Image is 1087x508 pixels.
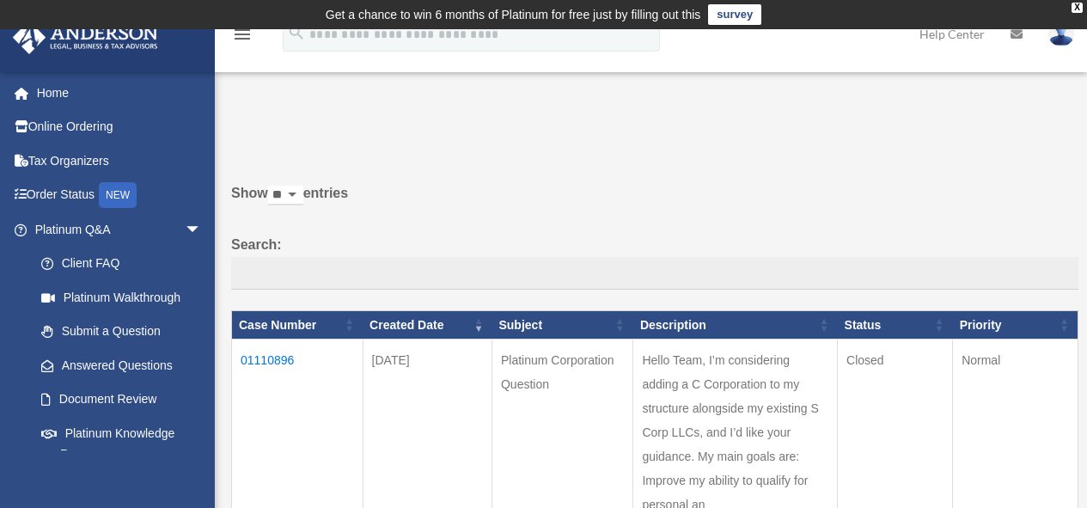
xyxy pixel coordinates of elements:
[12,212,219,247] a: Platinum Q&Aarrow_drop_down
[287,23,306,42] i: search
[24,247,219,281] a: Client FAQ
[99,182,137,208] div: NEW
[1072,3,1083,13] div: close
[231,257,1078,290] input: Search:
[12,178,228,213] a: Order StatusNEW
[24,315,219,349] a: Submit a Question
[708,4,761,25] a: survey
[232,310,363,340] th: Case Number: activate to sort column ascending
[185,212,219,248] span: arrow_drop_down
[24,348,211,383] a: Answered Questions
[24,280,219,315] a: Platinum Walkthrough
[232,24,253,45] i: menu
[326,4,701,25] div: Get a chance to win 6 months of Platinum for free just by filling out this
[268,186,303,205] select: Showentries
[363,310,492,340] th: Created Date: activate to sort column ascending
[12,76,228,110] a: Home
[492,310,632,340] th: Subject: activate to sort column ascending
[953,310,1078,340] th: Priority: activate to sort column ascending
[231,233,1078,290] label: Search:
[24,416,219,471] a: Platinum Knowledge Room
[24,383,219,417] a: Document Review
[8,21,163,54] img: Anderson Advisors Platinum Portal
[838,310,953,340] th: Status: activate to sort column ascending
[231,181,1078,223] label: Show entries
[232,30,253,45] a: menu
[12,144,228,178] a: Tax Organizers
[1048,21,1074,46] img: User Pic
[12,110,228,144] a: Online Ordering
[633,310,838,340] th: Description: activate to sort column ascending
